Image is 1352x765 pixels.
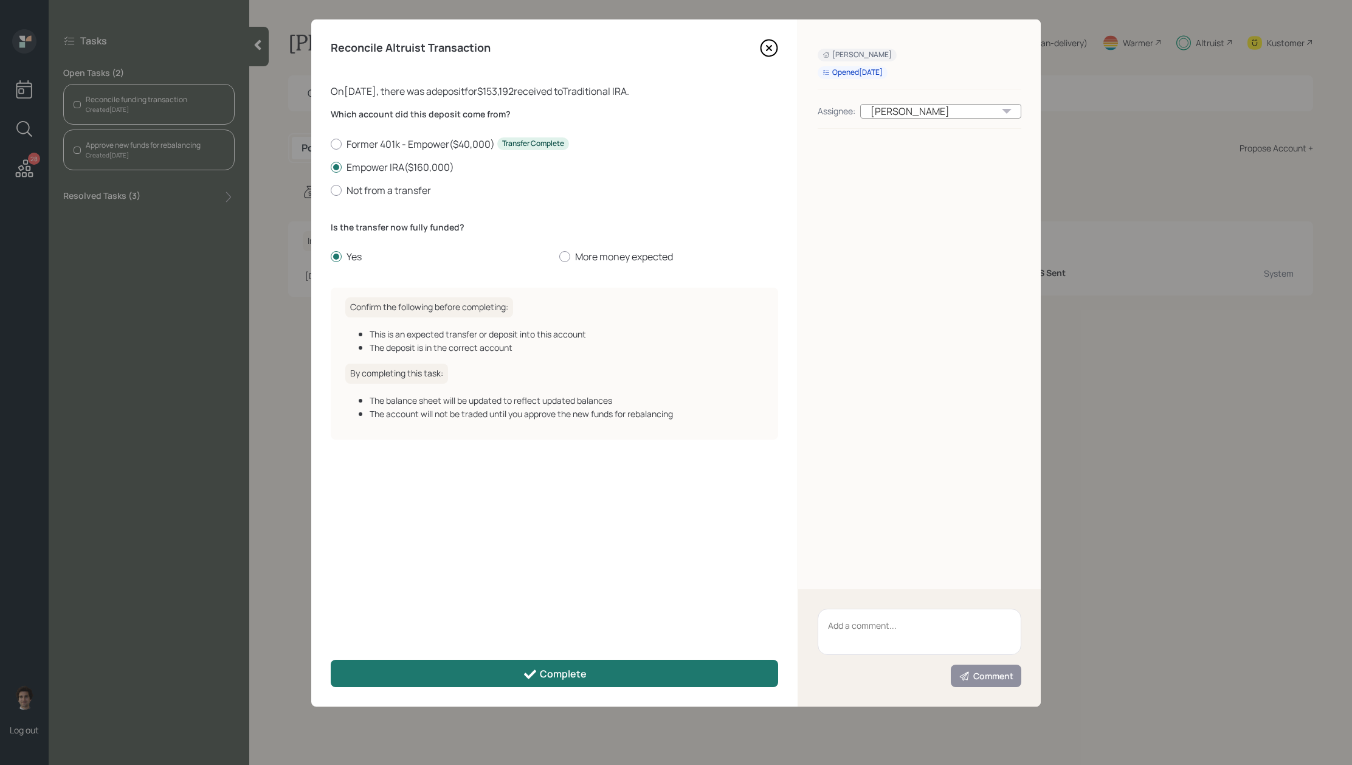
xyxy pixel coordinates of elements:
[331,660,778,687] button: Complete
[523,667,587,682] div: Complete
[331,184,778,197] label: Not from a transfer
[818,105,855,117] div: Assignee:
[370,407,764,420] div: The account will not be traded until you approve the new funds for rebalancing
[331,41,491,55] h4: Reconcile Altruist Transaction
[823,50,892,60] div: [PERSON_NAME]
[559,250,778,263] label: More money expected
[331,108,778,120] label: Which account did this deposit come from?
[331,221,778,234] label: Is the transfer now fully funded?
[331,161,778,174] label: Empower IRA ( $160,000 )
[331,250,550,263] label: Yes
[370,328,764,341] div: This is an expected transfer or deposit into this account
[951,665,1021,687] button: Comment
[370,341,764,354] div: The deposit is in the correct account
[823,67,883,78] div: Opened [DATE]
[345,364,448,384] h6: By completing this task:
[345,297,513,317] h6: Confirm the following before completing:
[959,670,1013,682] div: Comment
[502,139,564,149] div: Transfer Complete
[331,84,778,99] div: On [DATE] , there was a deposit for $153,192 received to Traditional IRA .
[860,104,1021,119] div: [PERSON_NAME]
[331,137,778,151] label: Former 401k - Empower ( $40,000 )
[370,394,764,407] div: The balance sheet will be updated to reflect updated balances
